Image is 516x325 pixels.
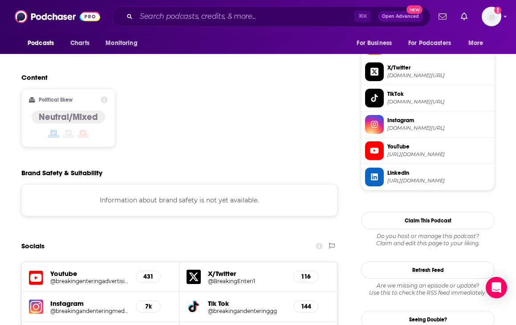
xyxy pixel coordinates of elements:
[208,299,286,308] h5: Tik Tok
[21,184,337,216] div: Information about brand safety is not yet available.
[361,233,495,240] span: Do you host or manage this podcast?
[361,261,495,279] button: Refresh Feed
[208,278,286,284] a: @BreakingEnteri1
[143,303,153,310] h5: 7k
[402,35,464,52] button: open menu
[365,89,491,107] a: TikTok[DOMAIN_NAME][URL]
[350,35,403,52] button: open menu
[21,73,330,82] h2: Content
[365,62,491,81] a: X/Twitter[DOMAIN_NAME][URL]
[482,7,501,26] span: Logged in as jdelacruz
[435,9,450,24] a: Show notifications dropdown
[50,299,129,308] h5: Instagram
[301,303,311,310] h5: 144
[21,35,65,52] button: open menu
[387,169,491,177] span: Linkedin
[365,115,491,134] a: Instagram[DOMAIN_NAME][URL]
[112,6,431,27] div: Search podcasts, credits, & more...
[494,7,501,14] svg: Add a profile image
[387,143,491,151] span: YouTube
[387,151,491,158] span: https://www.youtube.com/@breakingenteringadvertisin6816
[136,9,354,24] input: Search podcasts, credits, & more...
[361,282,495,296] div: Are we missing an episode or update? Use this to check the RSS feed immediately.
[457,9,471,24] a: Show notifications dropdown
[208,269,286,278] h5: X/Twitter
[50,278,129,284] a: @breakingenteringadvertisin6816
[99,35,149,52] button: open menu
[387,125,491,132] span: instagram.com/breakingandenteringmedia
[357,37,392,49] span: For Business
[50,308,129,314] a: @breakingandenteringmedia
[482,7,501,26] button: Show profile menu
[29,300,43,314] img: iconImage
[462,35,495,52] button: open menu
[208,308,286,314] a: @breakingandenteringgg
[387,116,491,124] span: Instagram
[65,35,95,52] a: Charts
[354,11,371,22] span: ⌘ K
[15,8,100,25] img: Podchaser - Follow, Share and Rate Podcasts
[21,238,45,255] h2: Socials
[39,97,73,103] h2: Political Skew
[482,7,501,26] img: User Profile
[39,111,98,123] h4: Neutral/Mixed
[301,273,311,280] h5: 116
[21,169,102,177] h2: Brand Safety & Suitability
[143,273,153,280] h5: 431
[365,141,491,160] a: YouTube[URL][DOMAIN_NAME]
[50,269,129,278] h5: Youtube
[387,64,491,72] span: X/Twitter
[387,99,491,105] span: tiktok.com/@breakingandenteringgg
[406,5,423,14] span: New
[361,212,495,229] button: Claim This Podcast
[387,90,491,98] span: TikTok
[28,37,54,49] span: Podcasts
[70,37,89,49] span: Charts
[387,177,491,184] span: https://www.linkedin.com/company/breaking-entering-podcast/
[486,277,507,298] div: Open Intercom Messenger
[468,37,483,49] span: More
[365,168,491,186] a: Linkedin[URL][DOMAIN_NAME]
[382,14,419,19] span: Open Advanced
[378,11,423,22] button: Open AdvancedNew
[106,37,137,49] span: Monitoring
[387,72,491,79] span: twitter.com/BreakingEnteri1
[361,233,495,247] div: Claim and edit this page to your liking.
[408,37,451,49] span: For Podcasters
